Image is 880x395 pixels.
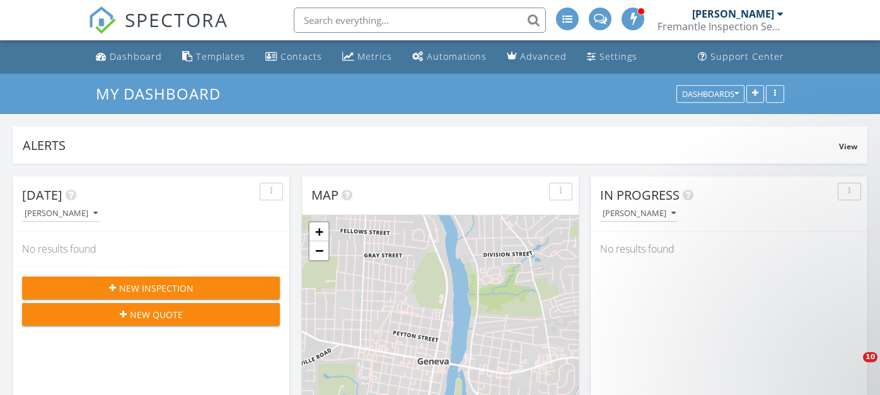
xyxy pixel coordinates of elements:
a: Contacts [260,45,327,69]
button: New Inspection [22,277,280,299]
span: SPECTORA [125,6,228,33]
div: Settings [599,50,637,62]
iframe: Intercom live chat [837,352,867,382]
span: [DATE] [22,186,62,203]
a: Zoom in [310,222,328,241]
a: Support Center [693,45,789,69]
div: Support Center [710,50,784,62]
div: [PERSON_NAME] [25,209,98,218]
div: Automations [427,50,487,62]
a: Templates [177,45,250,69]
div: [PERSON_NAME] [603,209,676,218]
a: Advanced [502,45,572,69]
span: New Inspection [119,282,194,295]
button: [PERSON_NAME] [600,205,678,222]
span: 10 [863,352,877,362]
div: Dashboard [110,50,162,62]
button: New Quote [22,303,280,326]
a: My Dashboard [96,83,231,104]
div: Dashboards [682,89,739,98]
button: Dashboards [676,85,744,103]
span: Map [311,186,339,203]
span: View [839,141,857,152]
button: [PERSON_NAME] [22,205,100,222]
a: Settings [582,45,642,69]
a: SPECTORA [88,17,228,43]
div: Alerts [23,137,839,154]
a: Dashboard [91,45,167,69]
span: In Progress [600,186,680,203]
a: Zoom out [310,241,328,260]
div: Fremantle Inspection Services [657,20,784,33]
a: Automations (Advanced) [407,45,492,69]
div: Templates [196,50,245,62]
div: Metrics [357,50,392,62]
span: New Quote [130,308,183,321]
a: Metrics [337,45,397,69]
img: The Best Home Inspection Software - Spectora [88,6,116,34]
input: Search everything... [294,8,546,33]
div: No results found [591,232,867,266]
div: No results found [13,232,289,266]
div: Advanced [520,50,567,62]
div: [PERSON_NAME] [692,8,774,20]
div: Contacts [281,50,322,62]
